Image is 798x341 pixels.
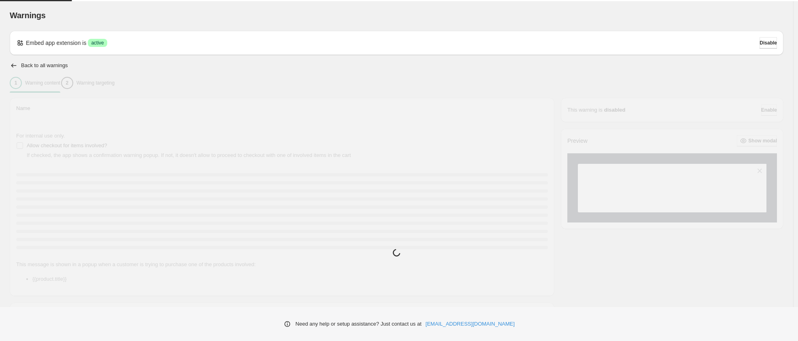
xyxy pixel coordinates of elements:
[91,40,104,46] span: active
[760,37,777,49] button: Disable
[10,11,46,20] span: Warnings
[426,320,515,328] a: [EMAIL_ADDRESS][DOMAIN_NAME]
[760,40,777,46] span: Disable
[21,62,68,69] h2: Back to all warnings
[26,39,86,47] p: Embed app extension is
